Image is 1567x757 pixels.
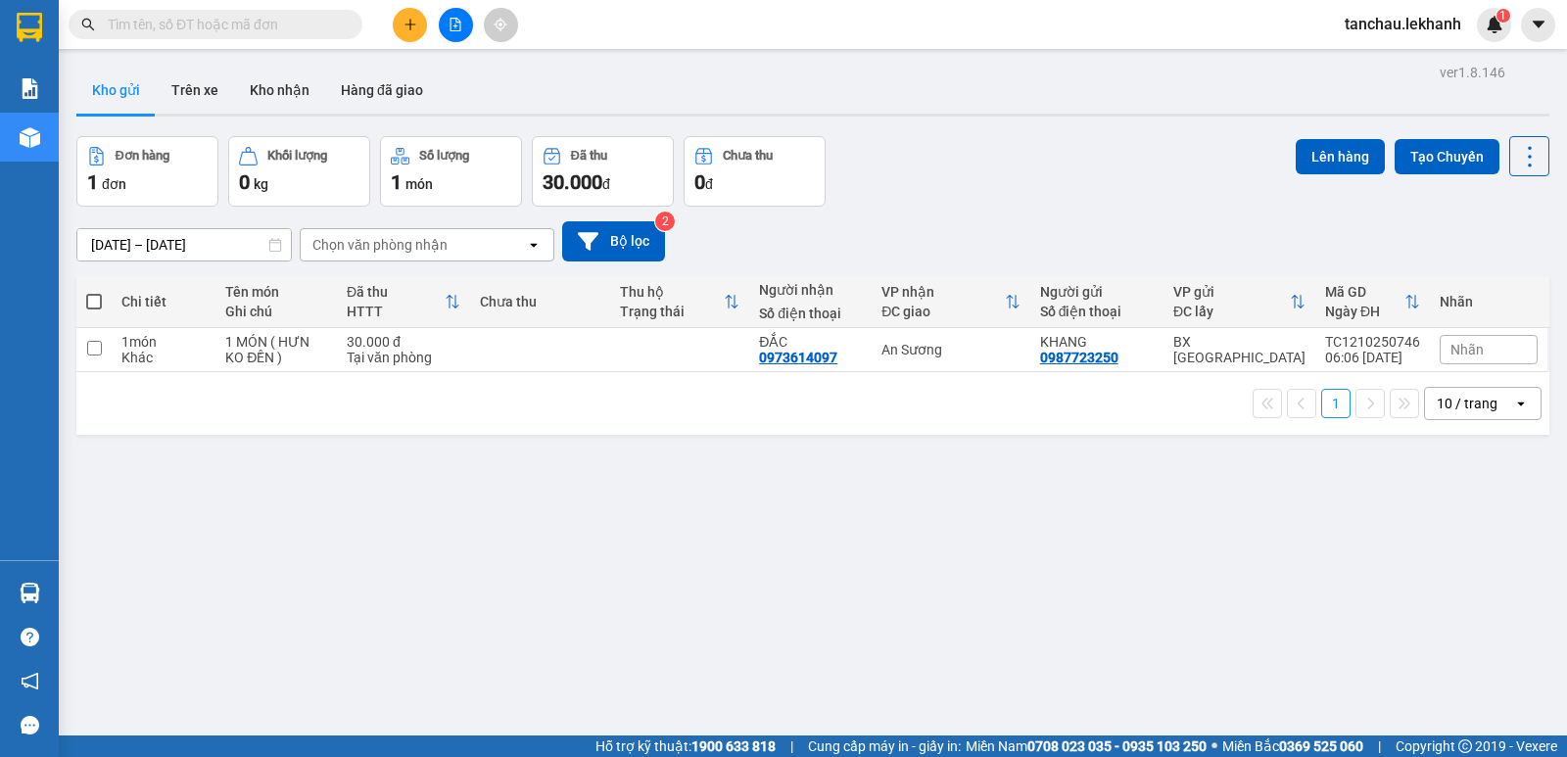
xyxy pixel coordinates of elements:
div: Tên món [225,284,327,300]
sup: 2 [655,212,675,231]
button: caret-down [1521,8,1555,42]
span: kg [254,176,268,192]
div: Số điện thoại [759,306,862,321]
div: Mã GD [1325,284,1404,300]
button: Đã thu30.000đ [532,136,674,207]
span: 0 [694,170,705,194]
div: Chưa thu [723,149,773,163]
th: Toggle SortBy [1163,276,1315,328]
span: | [790,735,793,757]
span: 1 [87,170,98,194]
div: Chưa thu [480,294,600,309]
span: Cung cấp máy in - giấy in: [808,735,961,757]
img: warehouse-icon [20,583,40,603]
span: question-circle [21,628,39,646]
div: HTTT [347,304,445,319]
span: đ [705,176,713,192]
button: Chưa thu0đ [684,136,826,207]
div: VP gửi [1173,284,1290,300]
span: message [21,716,39,734]
svg: open [1513,396,1529,411]
div: Thu hộ [620,284,725,300]
span: aim [494,18,507,31]
span: đơn [102,176,126,192]
span: ⚪️ [1211,742,1217,750]
button: 1 [1321,389,1351,418]
div: 10 / trang [1437,394,1497,413]
div: Nhãn [1440,294,1538,309]
div: Trạng thái [620,304,725,319]
div: Đã thu [347,284,445,300]
svg: open [526,237,542,253]
th: Toggle SortBy [872,276,1029,328]
div: 0973614097 [759,350,837,365]
span: 0 [239,170,250,194]
span: 1 [1499,9,1506,23]
span: 30.000 [543,170,602,194]
input: Select a date range. [77,229,291,260]
sup: 1 [1496,9,1510,23]
button: Hàng đã giao [325,67,439,114]
div: KHANG [1040,334,1154,350]
span: caret-down [1530,16,1547,33]
strong: 1900 633 818 [691,738,776,754]
input: Tìm tên, số ĐT hoặc mã đơn [108,14,339,35]
div: Số điện thoại [1040,304,1154,319]
img: logo-vxr [17,13,42,42]
div: BX [GEOGRAPHIC_DATA] [1173,334,1306,365]
img: solution-icon [20,78,40,99]
div: ĐC giao [881,304,1004,319]
div: Tại văn phòng [347,350,460,365]
button: plus [393,8,427,42]
div: ĐC lấy [1173,304,1290,319]
div: Chọn văn phòng nhận [312,235,448,255]
div: VP nhận [881,284,1004,300]
div: Người gửi [1040,284,1154,300]
div: TC1210250746 [1325,334,1420,350]
span: Nhãn [1450,342,1484,357]
strong: 0708 023 035 - 0935 103 250 [1027,738,1207,754]
span: copyright [1458,739,1472,753]
div: Chi tiết [121,294,206,309]
th: Toggle SortBy [610,276,750,328]
span: Miền Nam [966,735,1207,757]
div: Ghi chú [225,304,327,319]
span: notification [21,672,39,690]
strong: 0369 525 060 [1279,738,1363,754]
div: 06:06 [DATE] [1325,350,1420,365]
button: Tạo Chuyến [1395,139,1499,174]
span: 1 [391,170,402,194]
div: Khối lượng [267,149,327,163]
span: món [405,176,433,192]
div: Số lượng [419,149,469,163]
div: ver 1.8.146 [1440,62,1505,83]
div: 0987723250 [1040,350,1118,365]
img: icon-new-feature [1486,16,1503,33]
div: Ngày ĐH [1325,304,1404,319]
span: plus [404,18,417,31]
button: Kho gửi [76,67,156,114]
span: file-add [449,18,462,31]
div: 1 món [121,334,206,350]
button: Số lượng1món [380,136,522,207]
button: Kho nhận [234,67,325,114]
button: Trên xe [156,67,234,114]
span: đ [602,176,610,192]
div: ĐẮC [759,334,862,350]
span: Hỗ trợ kỹ thuật: [595,735,776,757]
button: aim [484,8,518,42]
span: search [81,18,95,31]
button: Khối lượng0kg [228,136,370,207]
button: Bộ lọc [562,221,665,261]
button: file-add [439,8,473,42]
div: Khác [121,350,206,365]
div: 30.000 đ [347,334,460,350]
span: Miền Bắc [1222,735,1363,757]
button: Đơn hàng1đơn [76,136,218,207]
span: | [1378,735,1381,757]
div: An Sương [881,342,1020,357]
th: Toggle SortBy [1315,276,1430,328]
span: tanchau.lekhanh [1329,12,1477,36]
div: 1 MÓN ( HƯN KO ĐỀN ) [225,334,327,365]
div: Người nhận [759,282,862,298]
